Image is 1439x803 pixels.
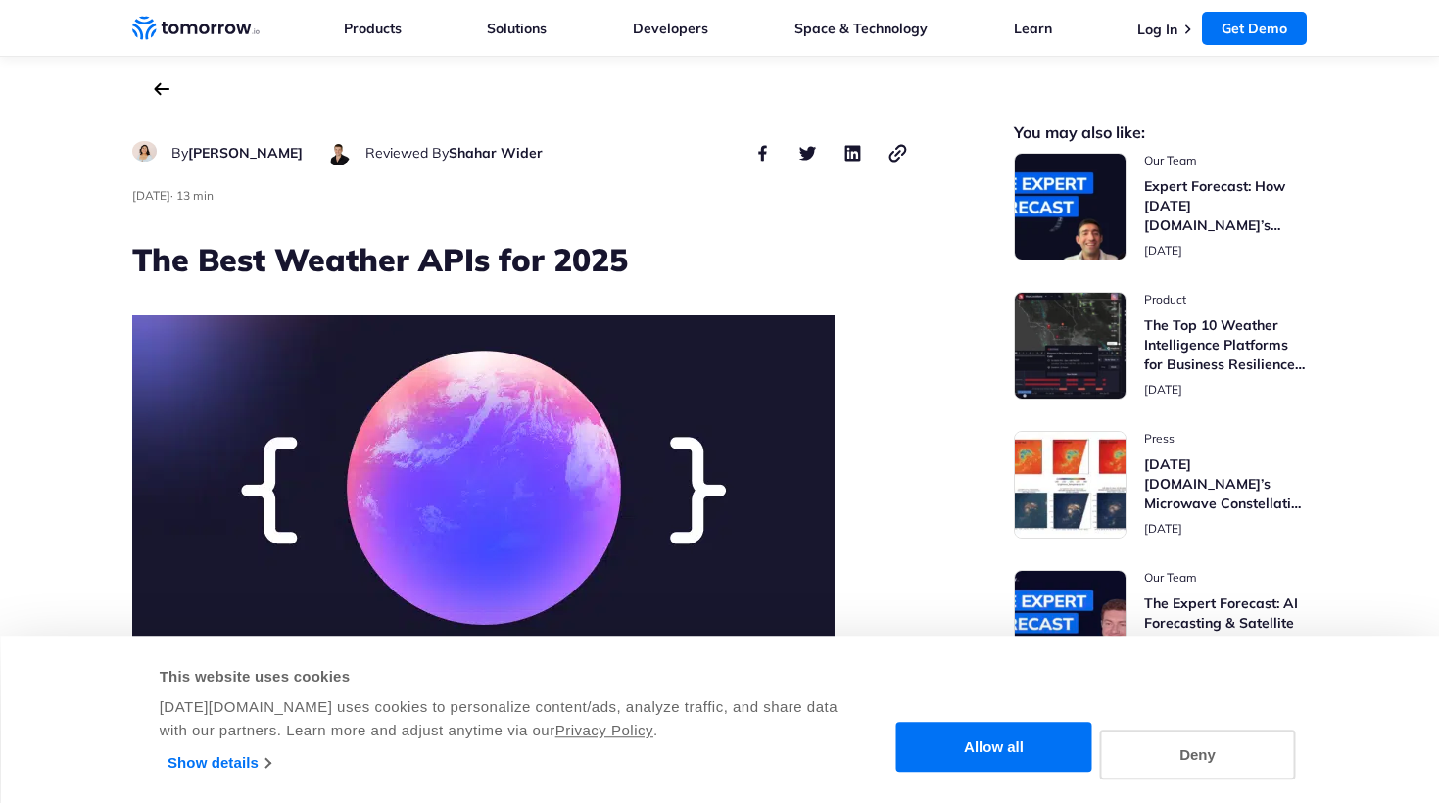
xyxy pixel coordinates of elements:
[796,141,820,165] button: share this post on twitter
[633,20,708,37] a: Developers
[1202,12,1307,45] a: Get Demo
[154,82,169,96] a: back to the main blog page
[1144,570,1308,586] span: post catecory
[1144,292,1308,307] span: post catecory
[344,20,402,37] a: Products
[1014,153,1308,260] a: Read Expert Forecast: How Tomorrow.io’s Microwave Sounders Are Revolutionizing Hurricane Monitoring
[896,723,1092,773] button: Allow all
[1144,243,1182,258] span: publish date
[794,20,928,37] a: Space & Technology
[1144,454,1308,513] h3: [DATE][DOMAIN_NAME]’s Microwave Constellation Ready To Help This Hurricane Season
[555,722,653,738] a: Privacy Policy
[751,141,775,165] button: share this post on facebook
[1014,125,1308,140] h2: You may also like:
[1137,21,1177,38] a: Log In
[176,188,214,203] span: Estimated reading time
[1014,570,1308,678] a: Read The Expert Forecast: AI Forecasting & Satellite Innovation with Randy Chase
[1144,593,1308,652] h3: The Expert Forecast: AI Forecasting & Satellite Innovation with [PERSON_NAME]
[1014,292,1308,400] a: Read The Top 10 Weather Intelligence Platforms for Business Resilience in 2025
[132,14,260,43] a: Home link
[487,20,547,37] a: Solutions
[170,188,173,203] span: ·
[132,238,910,281] h1: The Best Weather APIs for 2025
[841,141,865,165] button: share this post on linkedin
[160,695,862,742] div: [DATE][DOMAIN_NAME] uses cookies to personalize content/ads, analyze traffic, and share data with...
[1144,153,1308,168] span: post catecory
[1144,521,1182,536] span: publish date
[1100,730,1296,779] button: Deny
[365,144,449,162] span: Reviewed By
[132,188,170,203] span: publish date
[1144,176,1308,235] h3: Expert Forecast: How [DATE][DOMAIN_NAME]’s Microwave Sounders Are Revolutionizing Hurricane Monit...
[1144,382,1182,397] span: publish date
[887,141,910,165] button: copy link to clipboard
[171,144,188,162] span: By
[326,141,351,165] img: Shahar Wider
[171,141,303,165] div: author name
[1144,431,1308,447] span: post catecory
[1144,315,1308,374] h3: The Top 10 Weather Intelligence Platforms for Business Resilience in [DATE]
[1014,20,1052,37] a: Learn
[168,748,270,778] a: Show details
[160,665,862,688] div: This website uses cookies
[1014,431,1308,539] a: Read Tomorrow.io’s Microwave Constellation Ready To Help This Hurricane Season
[365,141,543,165] div: author name
[132,141,157,162] img: Ruth Favela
